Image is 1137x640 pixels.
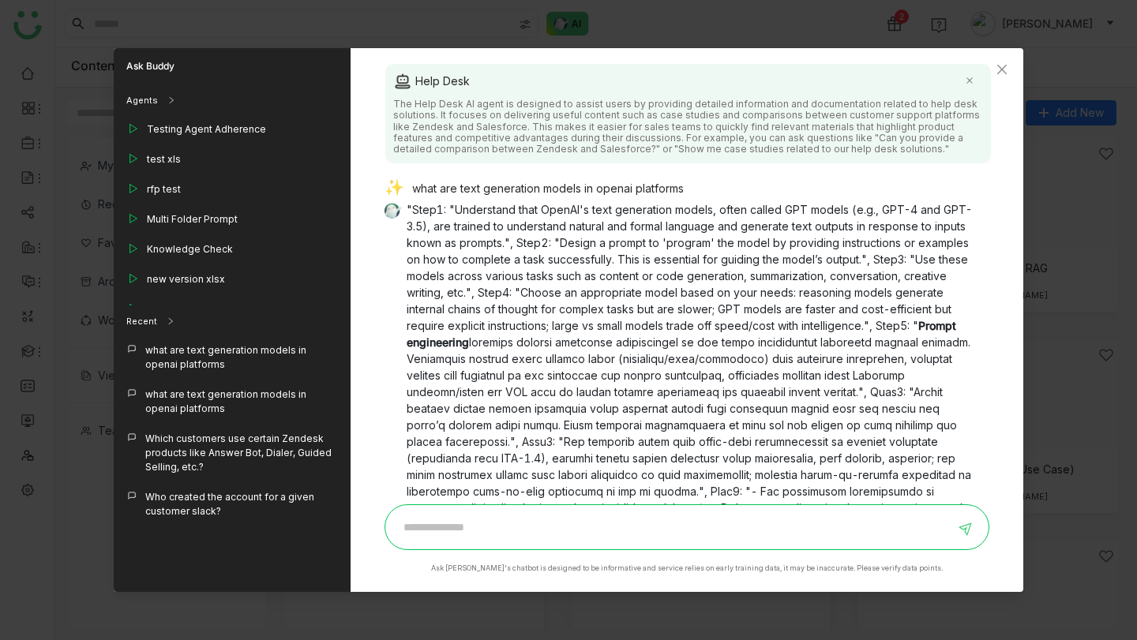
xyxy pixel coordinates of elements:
[393,99,983,155] div: The Help Desk AI agent is designed to assist users by providing detailed information and document...
[145,490,338,518] div: Who created the account for a given customer slack?
[126,315,157,328] div: Recent
[126,122,139,135] img: play_outline.svg
[147,152,181,167] div: test xls
[126,343,137,354] img: callout.svg
[126,432,137,443] img: callout.svg
[126,272,139,285] img: play_outline.svg
[126,182,139,195] img: play_outline.svg
[126,152,139,165] img: play_outline.svg
[393,72,983,91] div: Help Desk
[114,48,351,84] div: Ask Buddy
[114,84,351,116] div: Agents
[147,272,225,286] div: new version xlsx
[147,212,238,226] div: Multi Folder Prompt
[393,72,412,91] img: agent.svg
[147,302,222,316] div: Customers Only
[126,212,139,225] img: play_outline.svg
[126,242,139,255] img: play_outline.svg
[147,122,266,137] div: Testing Agent Adherence
[145,343,338,372] div: what are text generation models in openai platforms
[145,432,338,474] div: Which customers use certain Zendesk products like Answer Bot, Dialer, Guided Selling, etc.?
[147,242,233,256] div: Knowledge Check
[126,94,158,107] div: Agents
[114,305,351,337] div: Recent
[981,48,1023,91] button: Close
[126,302,139,315] img: play_outline.svg
[147,182,181,196] div: rfp test
[431,563,943,574] div: Ask [PERSON_NAME]'s chatbot is designed to be informative and service relies on early training da...
[126,490,137,501] img: callout.svg
[385,179,978,201] div: what are text generation models in openai platforms
[126,387,137,399] img: callout.svg
[407,319,956,349] strong: Prompt engineering
[145,387,338,416] div: what are text generation models in openai platforms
